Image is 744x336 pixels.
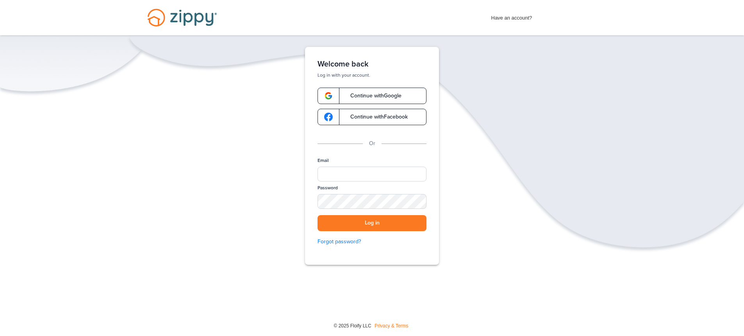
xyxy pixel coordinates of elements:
[324,113,333,121] img: google-logo
[491,10,532,22] span: Have an account?
[334,323,371,329] span: © 2025 Floify LLC
[318,237,426,246] a: Forgot password?
[318,72,426,78] p: Log in with your account.
[318,194,426,209] input: Password
[318,167,426,181] input: Email
[369,139,375,148] p: Or
[375,323,408,329] a: Privacy & Terms
[318,157,329,164] label: Email
[318,109,426,125] a: google-logoContinue withFacebook
[318,215,426,231] button: Log in
[324,92,333,100] img: google-logo
[343,114,408,120] span: Continue with Facebook
[318,185,338,191] label: Password
[343,93,401,99] span: Continue with Google
[318,59,426,69] h1: Welcome back
[318,88,426,104] a: google-logoContinue withGoogle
